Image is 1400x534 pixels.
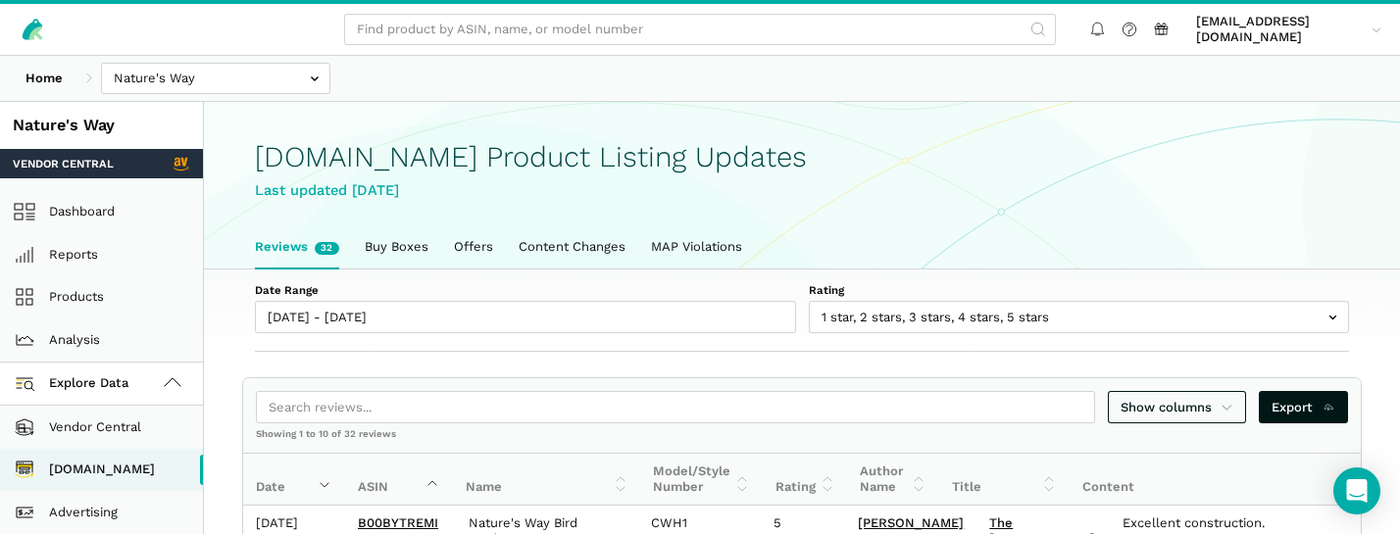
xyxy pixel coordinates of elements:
[315,242,339,255] span: New reviews in the last week
[640,454,763,506] th: Model/Style Number: activate to sort column ascending
[847,454,939,506] th: Author Name: activate to sort column ascending
[358,515,438,530] a: B00BYTREMI
[101,63,330,95] input: Nature's Way
[256,391,1095,423] input: Search reviews...
[1259,391,1348,423] a: Export
[858,515,964,530] a: [PERSON_NAME]
[763,454,848,506] th: Rating: activate to sort column ascending
[1108,391,1247,423] a: Show columns
[345,454,453,506] th: ASIN: activate to sort column ascending
[13,63,75,95] a: Home
[13,115,190,137] div: Nature's Way
[344,14,1056,46] input: Find product by ASIN, name, or model number
[1190,11,1388,49] a: [EMAIL_ADDRESS][DOMAIN_NAME]
[453,454,640,506] th: Name: activate to sort column ascending
[255,282,796,298] label: Date Range
[20,371,129,395] span: Explore Data
[1123,515,1348,531] div: Excellent construction.
[242,226,352,267] a: Reviews32
[1070,454,1361,506] th: Content: activate to sort column ascending
[1333,467,1380,514] div: Open Intercom Messenger
[809,301,1350,333] input: 1 star, 2 stars, 3 stars, 4 stars, 5 stars
[441,226,506,267] a: Offers
[243,454,345,506] th: Date: activate to sort column ascending
[809,282,1350,298] label: Rating
[1121,398,1234,417] span: Show columns
[506,226,638,267] a: Content Changes
[939,454,1070,506] th: Title: activate to sort column ascending
[243,427,1361,453] div: Showing 1 to 10 of 32 reviews
[1196,14,1365,46] span: [EMAIL_ADDRESS][DOMAIN_NAME]
[638,226,755,267] a: MAP Violations
[255,179,1349,202] div: Last updated [DATE]
[13,156,114,171] span: Vendor Central
[352,226,441,267] a: Buy Boxes
[255,141,1349,173] h1: [DOMAIN_NAME] Product Listing Updates
[1272,398,1335,417] span: Export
